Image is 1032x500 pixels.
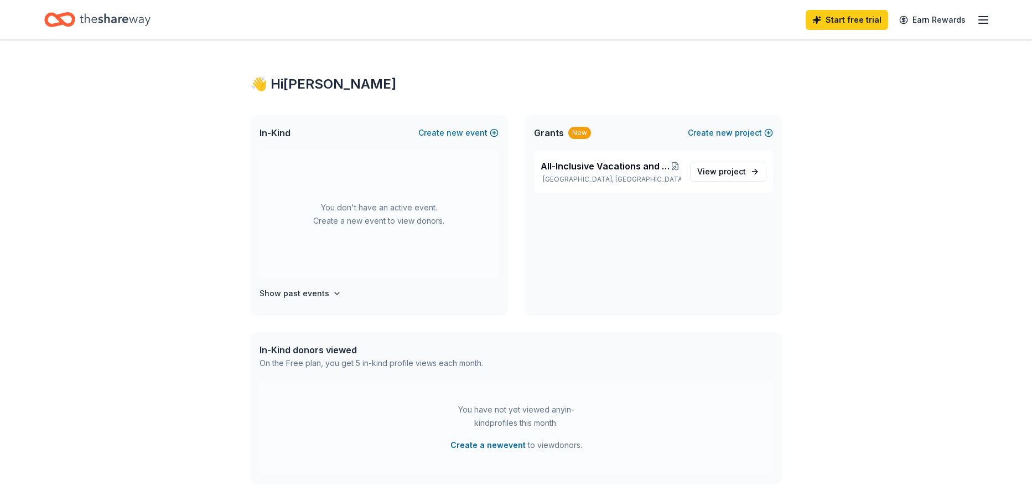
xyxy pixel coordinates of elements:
[44,7,151,33] a: Home
[806,10,888,30] a: Start free trial
[450,439,526,452] button: Create a newevent
[260,357,483,370] div: On the Free plan, you get 5 in-kind profile views each month.
[251,75,782,93] div: 👋 Hi [PERSON_NAME]
[541,159,670,173] span: All-Inclusive Vacations and Companion Research Project
[568,127,591,139] div: New
[418,126,499,140] button: Createnewevent
[447,126,463,140] span: new
[260,287,329,300] h4: Show past events
[541,175,681,184] p: [GEOGRAPHIC_DATA], [GEOGRAPHIC_DATA]
[534,126,564,140] span: Grants
[690,162,766,182] a: View project
[716,126,733,140] span: new
[688,126,773,140] button: Createnewproject
[893,10,972,30] a: Earn Rewards
[697,165,746,178] span: View
[260,287,341,300] button: Show past events
[260,151,499,278] div: You don't have an active event. Create a new event to view donors.
[450,439,582,452] span: to view donors .
[719,167,746,176] span: project
[260,343,483,357] div: In-Kind donors viewed
[447,403,585,430] div: You have not yet viewed any in-kind profiles this month.
[260,126,291,140] span: In-Kind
